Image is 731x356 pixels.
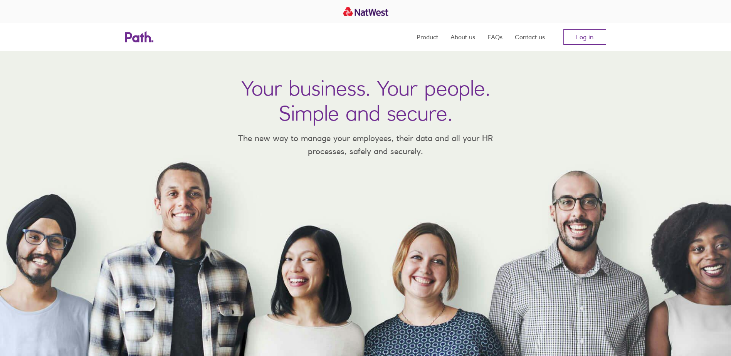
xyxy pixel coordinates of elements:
[227,132,504,158] p: The new way to manage your employees, their data and all your HR processes, safely and securely.
[487,23,502,51] a: FAQs
[450,23,475,51] a: About us
[563,29,606,45] a: Log in
[515,23,545,51] a: Contact us
[241,76,490,126] h1: Your business. Your people. Simple and secure.
[417,23,438,51] a: Product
